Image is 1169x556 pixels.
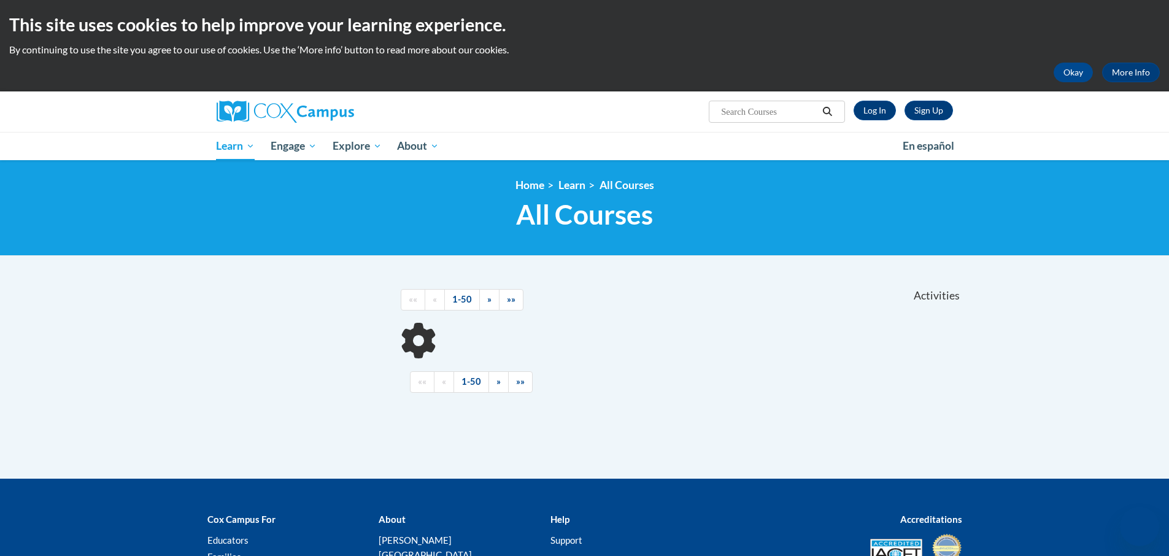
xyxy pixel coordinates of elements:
span: All Courses [516,198,653,231]
a: Next [479,289,500,311]
span: Learn [216,139,255,153]
a: Explore [325,132,390,160]
span: « [433,294,437,304]
img: Cox Campus [217,101,354,123]
a: Learn [209,132,263,160]
a: 1-50 [453,371,489,393]
a: Begining [410,371,434,393]
a: 1-50 [444,289,480,311]
a: About [389,132,447,160]
a: Educators [207,535,249,546]
a: Previous [425,289,445,311]
span: »» [516,376,525,387]
a: Cox Campus [217,101,450,123]
button: Okay [1054,63,1093,82]
span: Explore [333,139,382,153]
b: Cox Campus For [207,514,276,525]
b: About [379,514,406,525]
p: By continuing to use the site you agree to our use of cookies. Use the ‘More info’ button to read... [9,43,1160,56]
a: Register [905,101,953,120]
a: Previous [434,371,454,393]
a: End [508,371,533,393]
button: Search [818,104,836,119]
div: Main menu [198,132,971,160]
h2: This site uses cookies to help improve your learning experience. [9,12,1160,37]
a: Next [488,371,509,393]
iframe: Button to launch messaging window [1120,507,1159,546]
a: Begining [401,289,425,311]
b: Accreditations [900,514,962,525]
a: Log In [854,101,896,120]
span: »» [507,294,515,304]
span: «« [409,294,417,304]
a: Support [550,535,582,546]
a: En español [895,133,962,159]
a: More Info [1102,63,1160,82]
a: All Courses [600,179,654,191]
a: Home [515,179,544,191]
a: Engage [263,132,325,160]
input: Search Courses [720,104,818,119]
b: Help [550,514,569,525]
span: En español [903,139,954,152]
span: About [397,139,439,153]
span: Activities [914,289,960,303]
span: « [442,376,446,387]
span: Engage [271,139,317,153]
span: «« [418,376,426,387]
a: Learn [558,179,585,191]
span: » [496,376,501,387]
a: End [499,289,523,311]
span: » [487,294,492,304]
